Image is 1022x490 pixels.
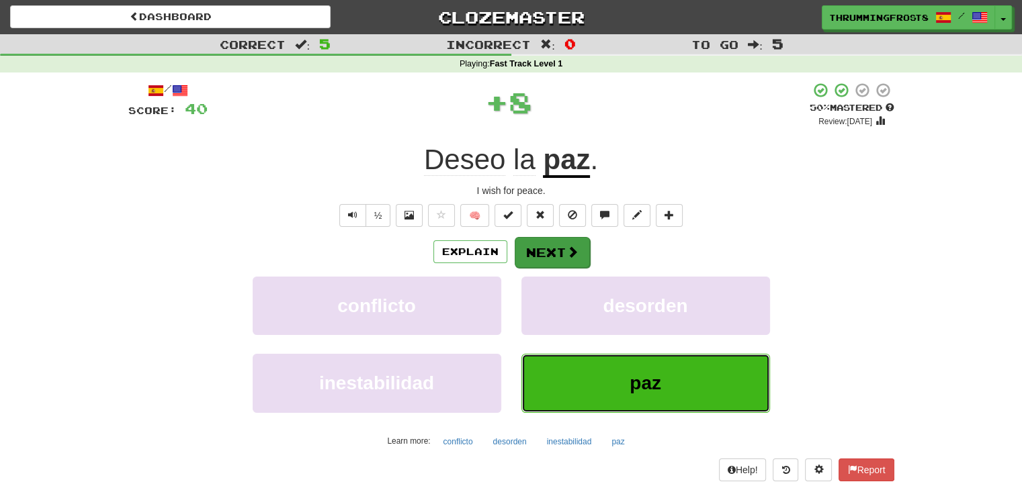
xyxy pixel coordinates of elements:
span: : [295,39,310,50]
a: ThrummingFrost8247 / [822,5,995,30]
button: conflicto [435,432,480,452]
span: 0 [564,36,576,52]
button: Discuss sentence (alt+u) [591,204,618,227]
button: Report [839,458,894,481]
button: paz [521,354,770,412]
span: inestabilidad [319,373,434,393]
button: Help! [719,458,767,481]
span: 5 [319,36,331,52]
span: . [590,144,598,175]
button: Reset to 0% Mastered (alt+r) [527,204,554,227]
span: Score: [128,105,177,116]
div: Mastered [810,102,894,114]
button: Play sentence audio (ctl+space) [339,204,366,227]
span: 40 [185,100,208,117]
button: ½ [366,204,391,227]
button: Ignore sentence (alt+i) [559,204,586,227]
span: paz [630,373,661,393]
div: / [128,82,208,99]
span: To go [691,38,738,51]
button: Show image (alt+x) [396,204,423,227]
div: I wish for peace. [128,184,894,197]
button: Explain [433,240,507,263]
button: 🧠 [460,204,489,227]
span: / [958,11,965,20]
span: Correct [220,38,286,51]
a: Dashboard [10,5,331,28]
small: Review: [DATE] [818,117,872,126]
button: Round history (alt+y) [773,458,798,481]
button: Add to collection (alt+a) [656,204,683,227]
span: conflicto [337,295,416,316]
button: Next [515,237,590,268]
button: inestabilidad [540,432,599,452]
span: desorden [603,295,687,316]
span: 50 % [810,102,830,113]
span: : [748,39,763,50]
a: Clozemaster [351,5,671,29]
button: paz [604,432,632,452]
div: Text-to-speech controls [337,204,391,227]
span: : [540,39,555,50]
u: paz [543,144,590,178]
button: inestabilidad [253,354,501,412]
strong: Fast Track Level 1 [490,59,563,68]
button: desorden [486,432,534,452]
span: 5 [772,36,783,52]
span: 8 [509,85,532,119]
span: Deseo [424,144,505,176]
span: ThrummingFrost8247 [829,11,929,23]
span: + [485,82,509,122]
button: conflicto [253,277,501,335]
button: Set this sentence to 100% Mastered (alt+m) [495,204,521,227]
button: Favorite sentence (alt+f) [428,204,455,227]
small: Learn more: [387,436,430,446]
button: desorden [521,277,770,335]
span: la [513,144,536,176]
button: Edit sentence (alt+d) [624,204,650,227]
span: Incorrect [446,38,531,51]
